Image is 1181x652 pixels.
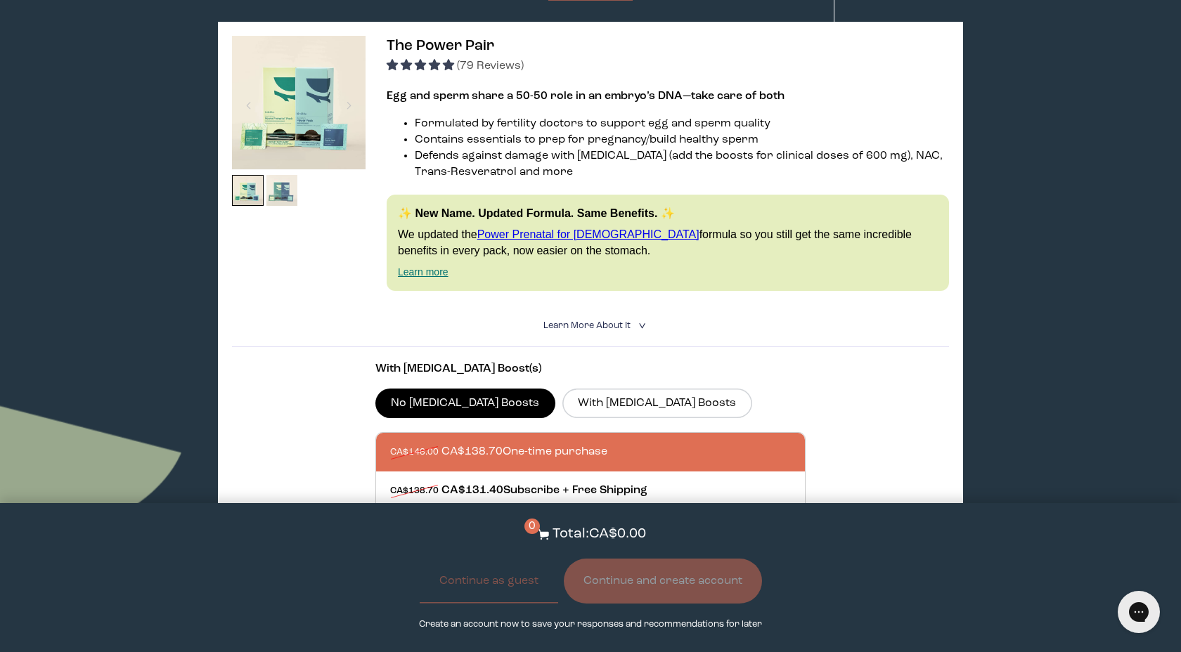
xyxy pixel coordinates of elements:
a: Learn more [398,266,448,278]
summary: Learn More About it < [543,319,638,332]
button: Continue and create account [564,559,762,604]
label: No [MEDICAL_DATA] Boosts [375,389,555,418]
li: Contains essentials to prep for pregnancy/build healthy sperm [415,132,949,148]
span: 4.92 stars [387,60,457,72]
img: thumbnail image [232,36,366,169]
img: thumbnail image [266,175,298,207]
span: 0 [524,519,540,534]
a: Power Prenatal for [DEMOGRAPHIC_DATA] [477,228,699,240]
p: With [MEDICAL_DATA] Boost(s) [375,361,806,377]
span: Learn More About it [543,321,631,330]
button: Continue as guest [420,559,558,604]
span: (79 Reviews) [457,60,524,72]
i: < [634,322,647,330]
strong: ✨ New Name. Updated Formula. Same Benefits. ✨ [398,207,675,219]
iframe: Gorgias live chat messenger [1111,586,1167,638]
strong: Egg and sperm share a 50-50 role in an embryo’s DNA—take care of both [387,91,785,102]
label: With [MEDICAL_DATA] Boosts [562,389,752,418]
img: thumbnail image [232,175,264,207]
li: Formulated by fertility doctors to support egg and sperm quality [415,116,949,132]
p: We updated the formula so you still get the same incredible benefits in every pack, now easier on... [398,227,938,259]
p: Create an account now to save your responses and recommendations for later [419,618,762,631]
span: The Power Pair [387,39,494,53]
p: Total: CA$0.00 [553,524,646,545]
li: Defends against damage with [MEDICAL_DATA] (add the boosts for clinical doses of 600 mg), NAC, Tr... [415,148,949,181]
